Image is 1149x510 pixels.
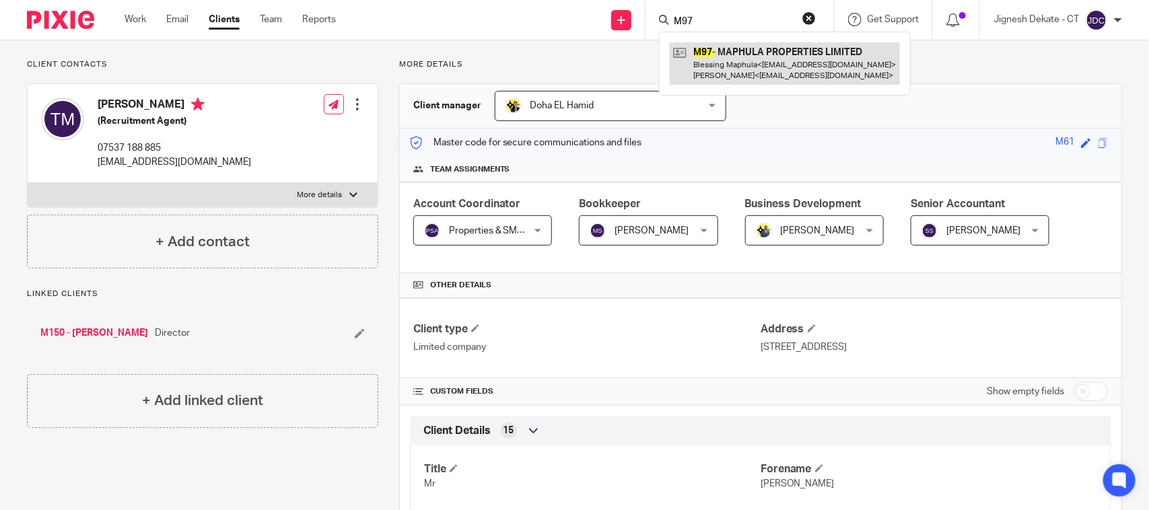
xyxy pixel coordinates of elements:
span: Business Development [745,198,862,209]
h4: CUSTOM FIELDS [413,386,761,397]
span: Properties & SMEs - AC [449,226,548,235]
span: Get Support [867,15,919,24]
a: Team [260,13,282,26]
p: Master code for secure communications and files [410,136,642,149]
h4: + Add linked client [142,390,263,411]
span: Client Details [423,424,491,438]
p: More details [399,59,1122,70]
p: [STREET_ADDRESS] [761,340,1108,354]
span: Director [155,326,190,340]
input: Search [672,16,794,28]
p: Client contacts [27,59,378,70]
span: Bookkeeper [579,198,641,209]
a: M150 - [PERSON_NAME] [40,326,148,340]
span: [PERSON_NAME] [615,226,689,235]
img: svg%3E [921,223,938,239]
h4: + Add contact [155,231,250,252]
span: Mr [424,479,436,488]
p: Jignesh Dekate - CT [994,13,1079,26]
h4: Address [761,322,1108,336]
img: svg%3E [590,223,606,239]
span: Account Coordinator [413,198,521,209]
span: [PERSON_NAME] [761,479,835,488]
span: Doha EL Hamid [530,101,594,110]
img: svg%3E [41,98,84,141]
a: Reports [302,13,336,26]
img: Doha-Starbridge.jpg [506,98,522,114]
h3: Client manager [413,99,481,112]
h4: [PERSON_NAME] [98,98,251,114]
img: svg%3E [424,223,440,239]
i: Primary [191,98,205,111]
p: 07537 188 885 [98,141,251,155]
span: Senior Accountant [911,198,1005,209]
p: [EMAIL_ADDRESS][DOMAIN_NAME] [98,155,251,169]
p: Limited company [413,340,761,354]
button: Clear [802,11,816,25]
span: Team assignments [430,164,510,175]
p: More details [298,190,343,201]
h4: Client type [413,322,761,336]
h4: Title [424,462,761,476]
img: Dennis-Starbridge.jpg [756,223,772,239]
label: Show empty fields [987,385,1064,398]
span: Other details [430,280,491,291]
span: 15 [503,424,514,437]
a: Email [166,13,188,26]
img: svg%3E [1086,9,1107,31]
h5: (Recruitment Agent) [98,114,251,128]
img: Pixie [27,11,94,29]
a: Work [125,13,146,26]
p: Linked clients [27,289,378,299]
span: [PERSON_NAME] [781,226,855,235]
span: [PERSON_NAME] [946,226,1020,235]
a: Clients [209,13,240,26]
h4: Forename [761,462,1097,476]
div: M61 [1055,135,1074,151]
